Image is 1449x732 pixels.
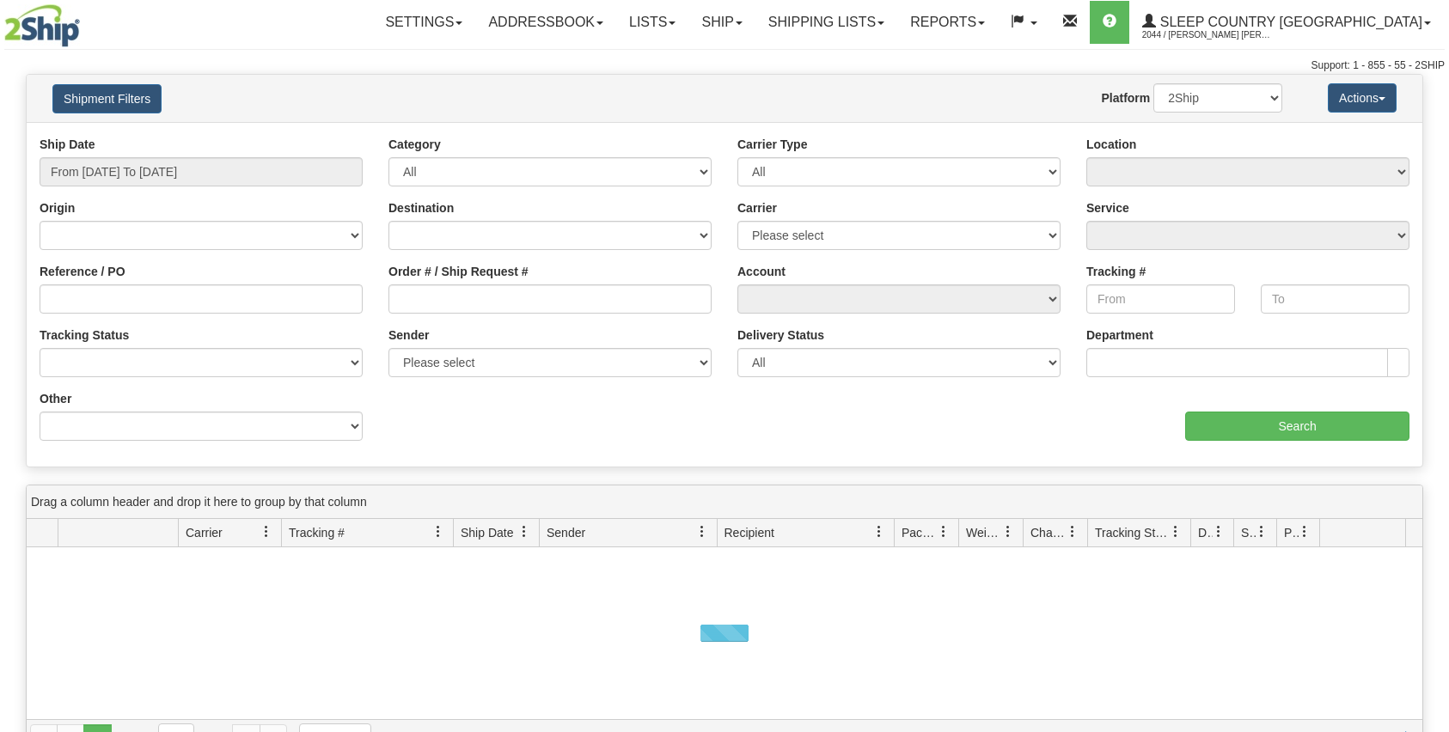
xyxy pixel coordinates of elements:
label: Other [40,390,71,407]
input: To [1261,284,1409,314]
span: Pickup Status [1284,524,1299,541]
a: Shipping lists [755,1,897,44]
label: Platform [1101,89,1150,107]
a: Carrier filter column settings [252,517,281,546]
input: Search [1185,412,1409,441]
a: Tracking # filter column settings [424,517,453,546]
label: Location [1086,136,1136,153]
span: 2044 / [PERSON_NAME] [PERSON_NAME] [1142,27,1271,44]
label: Account [737,263,786,280]
span: Tracking # [289,524,345,541]
a: Ship [688,1,755,44]
label: Reference / PO [40,263,125,280]
a: Addressbook [475,1,616,44]
label: Origin [40,199,75,217]
a: Delivery Status filter column settings [1204,517,1233,546]
label: Tracking # [1086,263,1146,280]
label: Department [1086,326,1153,344]
a: Sleep Country [GEOGRAPHIC_DATA] 2044 / [PERSON_NAME] [PERSON_NAME] [1129,1,1444,44]
span: Shipment Issues [1241,524,1256,541]
iframe: chat widget [1409,278,1447,454]
label: Ship Date [40,136,95,153]
a: Shipment Issues filter column settings [1247,517,1276,546]
button: Shipment Filters [52,84,162,113]
a: Packages filter column settings [929,517,958,546]
label: Delivery Status [737,326,824,344]
a: Tracking Status filter column settings [1161,517,1190,546]
label: Tracking Status [40,326,129,344]
span: Weight [966,524,1002,541]
a: Reports [897,1,998,44]
a: Sender filter column settings [688,517,717,546]
span: Charge [1030,524,1067,541]
label: Service [1086,199,1129,217]
span: Carrier [186,524,223,541]
span: Recipient [724,524,774,541]
a: Ship Date filter column settings [510,517,539,546]
div: grid grouping header [27,485,1422,519]
label: Carrier Type [737,136,807,153]
span: Delivery Status [1198,524,1213,541]
label: Destination [388,199,454,217]
a: Charge filter column settings [1058,517,1087,546]
img: logo2044.jpg [4,4,80,47]
span: Packages [902,524,938,541]
span: Tracking Status [1095,524,1170,541]
label: Order # / Ship Request # [388,263,529,280]
button: Actions [1328,83,1397,113]
input: From [1086,284,1235,314]
a: Lists [616,1,688,44]
span: Ship Date [461,524,513,541]
a: Pickup Status filter column settings [1290,517,1319,546]
a: Weight filter column settings [994,517,1023,546]
label: Carrier [737,199,777,217]
span: Sleep Country [GEOGRAPHIC_DATA] [1156,15,1422,29]
label: Category [388,136,441,153]
a: Recipient filter column settings [865,517,894,546]
span: Sender [547,524,585,541]
div: Support: 1 - 855 - 55 - 2SHIP [4,58,1445,73]
label: Sender [388,326,429,344]
a: Settings [372,1,475,44]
